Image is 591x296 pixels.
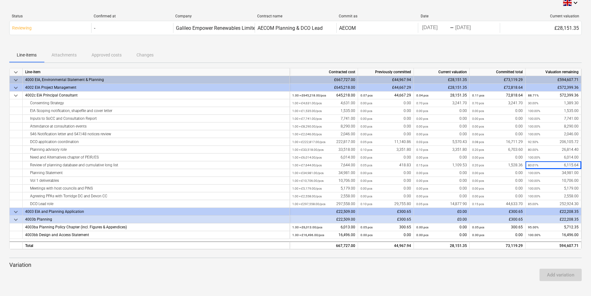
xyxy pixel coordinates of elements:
[292,202,325,206] small: 1.00 × £297,558.00 / pcs
[472,101,484,105] small: 0.70 pcs
[25,208,287,216] div: 4003 EIA and Planning Application
[416,146,467,154] div: 3,351.80
[292,226,322,229] small: 1.00 × £6,013.00 / pcs
[360,101,372,105] small: 0.00 pcs
[25,92,287,99] div: 4002c EIA Principal Consultant
[416,107,467,115] div: 0.00
[25,216,287,223] div: 4003b Planning
[292,94,326,97] small: 1.00 × £645,218.00 / pcs
[500,23,581,33] div: £28,151.35
[528,130,579,138] div: 2,046.00
[25,200,287,208] div: DCO Lead role
[292,154,355,161] div: 6,014.00
[528,125,540,128] small: 100.00%
[257,14,334,18] div: Contract name
[472,164,484,167] small: 0.20 pcs
[472,233,484,237] small: 0.00 pcs
[416,187,428,190] small: 0.00 pcs
[339,14,416,18] div: Commit as
[25,107,287,115] div: EIA Scoping notification, shapefile and cover letter
[360,233,373,237] small: 0.00 pcs
[12,92,20,99] span: keyboard_arrow_down
[528,171,540,175] small: 100.00%
[360,169,411,177] div: 0.00
[360,231,411,239] div: 0.00
[12,216,20,223] span: keyboard_arrow_down
[528,164,538,167] small: 80.01%
[416,140,428,144] small: 0.03 pcs
[416,115,467,123] div: 0.00
[414,76,470,84] div: £28,151.35
[17,52,37,58] p: Line-items
[358,68,414,76] div: Previously committed
[23,68,290,76] div: Line-item
[526,84,581,92] div: £572,399.36
[528,92,579,99] div: 572,399.36
[292,233,324,237] small: 1.00 × £16,496.00 / pcs
[528,223,579,231] div: 5,712.35
[472,138,523,146] div: 16,711.29
[360,202,372,206] small: 0.10 pcs
[292,123,355,130] div: 8,290.00
[526,76,581,84] div: £594,607.71
[12,25,32,31] p: Reviewing
[292,200,355,208] div: 297,558.00
[416,132,428,136] small: 0.00 pcs
[292,179,324,182] small: 1.00 × £10,706.00 / pcs
[472,226,484,229] small: 0.05 pcs
[360,161,411,169] div: 418.83
[414,68,470,76] div: Current valuation
[416,156,428,159] small: 0.00 pcs
[416,125,428,128] small: 0.00 pcs
[360,99,411,107] div: 0.00
[528,156,540,159] small: 100.00%
[292,169,355,177] div: 34,981.00
[360,177,411,185] div: 0.00
[23,241,290,249] div: Total
[94,14,171,18] div: Confirmed at
[526,216,581,223] div: £22,208.35
[292,185,355,192] div: 5,179.00
[528,192,579,200] div: 2,558.00
[416,101,428,105] small: 0.70 pcs
[472,192,523,200] div: 0.00
[528,200,579,208] div: 252,924.30
[472,200,523,208] div: 44,633.70
[25,84,287,92] div: 4002 EIA Project Management
[25,192,287,200] div: Agreeing PPAs with Torridge DC and Devon CC
[528,185,579,192] div: 5,179.00
[416,195,428,198] small: 0.00 pcs
[528,123,579,130] div: 8,290.00
[292,161,355,169] div: 7,644.00
[472,99,523,107] div: 3,241.70
[292,125,322,128] small: 1.00 × £8,290.00 / pcs
[414,208,470,216] div: £0.00
[528,94,539,97] small: 88.71%
[360,123,411,130] div: 0.00
[528,140,538,144] small: 92.50%
[528,109,540,113] small: 100.00%
[528,99,579,107] div: 1,389.30
[416,223,467,231] div: 0.00
[292,115,355,123] div: 7,741.00
[360,192,411,200] div: 0.00
[25,99,287,107] div: Consenting Strategy
[472,195,484,198] small: 0.00 pcs
[416,231,467,239] div: 0.00
[416,192,467,200] div: 0.00
[472,223,523,231] div: 300.65
[416,123,467,130] div: 0.00
[528,195,540,198] small: 100.00%
[292,242,355,250] div: 667,727.00
[360,94,373,97] small: 0.07 pcs
[292,177,355,185] div: 10,706.00
[292,231,355,239] div: 16,496.00
[470,208,526,216] div: £300.65
[292,187,322,190] small: 1.00 × £5,179.00 / pcs
[416,154,467,161] div: 0.00
[25,231,287,239] div: 4003bb Design and Access Statement
[472,169,523,177] div: 0.00
[25,115,287,123] div: Inputs to SoCC and Consultation Report
[416,164,428,167] small: 0.15 pcs
[528,169,579,177] div: 34,981.00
